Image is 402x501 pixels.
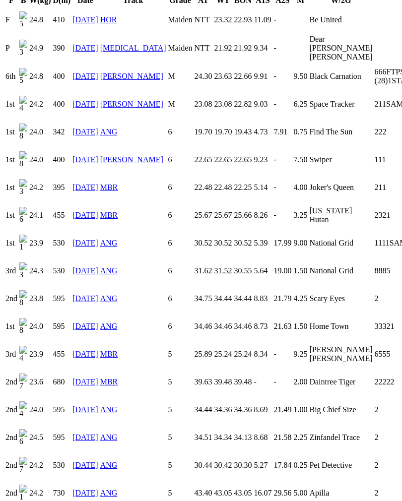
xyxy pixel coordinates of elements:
[19,235,27,251] img: 1
[309,313,373,340] td: Home Town
[72,461,98,469] a: [DATE]
[253,91,272,118] td: 9.03
[293,369,308,395] td: 2.00
[309,285,373,312] td: Scary Eyes
[273,313,292,340] td: 21.63
[233,230,252,256] td: 30.52
[194,285,212,312] td: 34.75
[100,377,118,386] a: MBR
[233,369,252,395] td: 39.48
[293,257,308,284] td: 1.50
[293,63,308,90] td: 9.50
[72,211,98,219] a: [DATE]
[273,6,292,33] td: -
[53,202,71,229] td: 455
[100,72,163,80] a: [PERSON_NAME]
[72,405,98,414] a: [DATE]
[213,341,232,368] td: 25.24
[293,91,308,118] td: 6.25
[194,34,212,62] td: NTT
[194,369,212,395] td: 39.63
[5,424,18,451] td: 2nd
[309,34,373,62] td: Dear [PERSON_NAME] [PERSON_NAME]
[293,313,308,340] td: 1.50
[29,452,52,479] td: 24.2
[100,433,118,441] a: ANG
[100,155,163,164] a: [PERSON_NAME]
[309,174,373,201] td: Joker's Queen
[293,230,308,256] td: 9.00
[5,396,18,423] td: 2nd
[194,396,212,423] td: 34.44
[273,119,292,145] td: 7.91
[29,174,52,201] td: 24.2
[168,91,193,118] td: M
[19,346,27,363] img: 4
[194,174,212,201] td: 22.48
[72,322,98,330] a: [DATE]
[309,202,373,229] td: [US_STATE] Hutan
[19,401,27,418] img: 4
[19,374,27,390] img: 7
[53,146,71,173] td: 400
[168,452,193,479] td: 5
[309,6,373,33] td: Be United
[253,257,272,284] td: 5.64
[72,15,98,24] a: [DATE]
[213,257,232,284] td: 31.52
[72,72,98,80] a: [DATE]
[309,91,373,118] td: Space Tracker
[19,179,27,196] img: 3
[5,369,18,395] td: 2nd
[233,396,252,423] td: 34.36
[5,230,18,256] td: 1st
[194,6,212,33] td: NTT
[100,211,118,219] a: MBR
[72,155,98,164] a: [DATE]
[233,424,252,451] td: 34.13
[168,369,193,395] td: 5
[233,63,252,90] td: 22.66
[53,452,71,479] td: 530
[53,34,71,62] td: 390
[29,230,52,256] td: 23.9
[233,341,252,368] td: 25.24
[213,6,232,33] td: 23.32
[5,313,18,340] td: 1st
[293,452,308,479] td: 0.25
[213,313,232,340] td: 34.46
[72,127,98,136] a: [DATE]
[29,34,52,62] td: 24.9
[194,424,212,451] td: 34.51
[293,341,308,368] td: 9.25
[253,6,272,33] td: 11.09
[168,424,193,451] td: 5
[72,44,98,52] a: [DATE]
[53,174,71,201] td: 395
[72,239,98,247] a: [DATE]
[29,91,52,118] td: 24.2
[309,369,373,395] td: Daintree Tiger
[29,313,52,340] td: 24.0
[253,424,272,451] td: 8.68
[213,369,232,395] td: 39.48
[100,322,118,330] a: ANG
[29,396,52,423] td: 24.0
[194,452,212,479] td: 30.44
[100,15,117,24] a: HOR
[19,151,27,168] img: 8
[253,202,272,229] td: 8.26
[5,146,18,173] td: 1st
[233,34,252,62] td: 21.92
[233,313,252,340] td: 34.46
[5,91,18,118] td: 1st
[5,257,18,284] td: 3rd
[213,285,232,312] td: 34.44
[309,396,373,423] td: Big Chief Size
[194,313,212,340] td: 34.46
[5,452,18,479] td: 2nd
[213,424,232,451] td: 34.34
[309,146,373,173] td: Swiper
[233,146,252,173] td: 22.65
[29,257,52,284] td: 24.3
